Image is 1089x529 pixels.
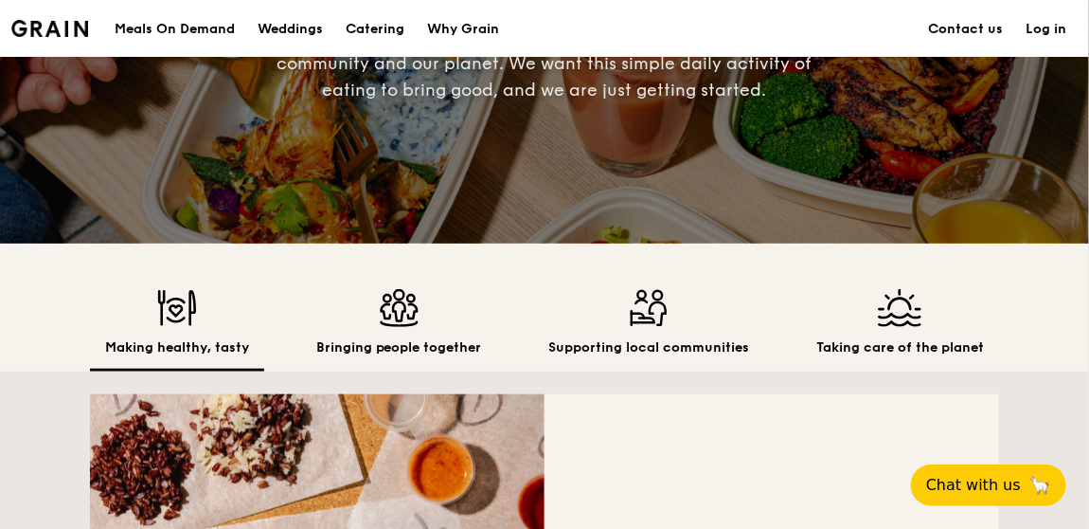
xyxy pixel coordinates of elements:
[258,1,323,58] div: Weddings
[316,338,482,357] h2: Bringing people together
[926,474,1021,497] span: Chat with us
[115,1,235,58] div: Meals On Demand
[427,1,499,58] div: Why Grain
[334,1,416,58] a: Catering
[346,1,404,58] div: Catering
[105,289,249,327] img: Making healthy, tasty
[911,465,1066,506] button: Chat with us🦙
[816,289,984,327] img: Taking care of the planet
[105,338,249,357] h2: Making healthy, tasty
[277,27,812,100] span: This begins with the food, experience, and extends to the community and our planet. We want this ...
[11,20,88,37] img: Grain
[246,1,334,58] a: Weddings
[816,338,984,357] h2: Taking care of the planet
[1028,474,1051,497] span: 🦙
[1014,1,1078,58] a: Log in
[548,338,749,357] h2: Supporting local communities
[917,1,1014,58] a: Contact us
[416,1,510,58] a: Why Grain
[548,289,749,327] img: Supporting local communities
[316,289,482,327] img: Bringing people together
